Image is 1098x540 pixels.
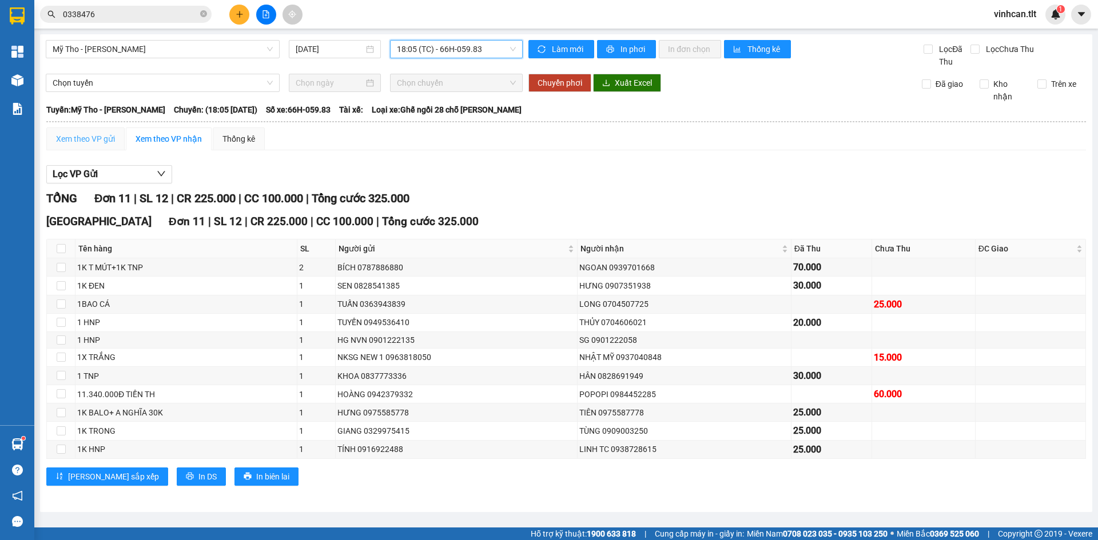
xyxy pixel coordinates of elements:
[747,527,888,540] span: Miền Nam
[169,215,205,228] span: Đơn 11
[299,334,333,346] div: 1
[288,10,296,18] span: aim
[337,261,575,274] div: BÍCH 0787886880
[337,370,575,382] div: KHOA 0837773336
[337,298,575,310] div: TUẤN 0363943839
[236,10,244,18] span: plus
[11,438,23,450] img: warehouse-icon
[931,78,968,90] span: Đã giao
[250,215,308,228] span: CR 225.000
[174,103,257,116] span: Chuyến: (18:05 [DATE])
[11,103,23,115] img: solution-icon
[890,531,894,536] span: ⚪️
[299,406,333,419] div: 1
[978,242,1074,255] span: ĐC Giao
[77,351,295,363] div: 1X TRẮNG
[579,316,789,329] div: THỦY 0704606021
[297,239,336,258] th: SL
[531,527,636,540] span: Hỗ trợ kỹ thuật:
[53,167,98,181] span: Lọc VP Gửi
[930,529,979,538] strong: 0369 525 060
[53,54,208,74] text: CTTLT1209250064
[620,43,647,55] span: In phơi
[339,242,566,255] span: Người gửi
[238,191,241,205] span: |
[299,351,333,363] div: 1
[538,45,547,54] span: sync
[645,527,646,540] span: |
[311,215,313,228] span: |
[55,472,63,481] span: sort-ascending
[528,40,594,58] button: syncLàm mới
[12,516,23,527] span: message
[312,191,409,205] span: Tổng cước 325.000
[140,191,168,205] span: SL 12
[579,370,789,382] div: HÂN 0828691949
[397,74,516,91] span: Chọn chuyến
[200,10,207,17] span: close-circle
[22,437,25,440] sup: 1
[11,46,23,58] img: dashboard-icon
[283,5,303,25] button: aim
[793,442,870,457] div: 25.000
[244,191,303,205] span: CC 100.000
[77,425,295,437] div: 1K TRONG
[1035,530,1043,538] span: copyright
[296,77,364,89] input: Chọn ngày
[136,133,202,145] div: Xem theo VP nhận
[46,165,172,183] button: Lọc VP Gửi
[872,239,976,258] th: Chưa Thu
[266,103,331,116] span: Số xe: 66H-059.83
[615,77,652,89] span: Xuất Excel
[63,8,198,21] input: Tìm tên, số ĐT hoặc mã đơn
[528,74,591,92] button: Chuyển phơi
[985,7,1045,21] span: vinhcan.tlt
[587,529,636,538] strong: 1900 633 818
[77,261,295,274] div: 1K T MÚT+1K TNP
[214,215,242,228] span: SL 12
[245,215,248,228] span: |
[793,369,870,383] div: 30.000
[337,388,575,401] div: HOÀNG 0942379332
[10,7,25,25] img: logo-vxr
[339,103,363,116] span: Tài xế:
[552,43,585,55] span: Làm mới
[579,406,789,419] div: TIÊN 0975587778
[53,41,273,58] span: Mỹ Tho - Hồ Chí Minh
[56,133,115,145] div: Xem theo VP gửi
[316,215,373,228] span: CC 100.000
[11,74,23,86] img: warehouse-icon
[46,215,152,228] span: [GEOGRAPHIC_DATA]
[1047,78,1081,90] span: Trên xe
[793,278,870,293] div: 30.000
[177,191,236,205] span: CR 225.000
[783,529,888,538] strong: 0708 023 035 - 0935 103 250
[337,334,575,346] div: HG NVN 0901222135
[981,43,1036,55] span: Lọc Chưa Thu
[897,527,979,540] span: Miền Bắc
[299,298,333,310] div: 1
[262,10,270,18] span: file-add
[579,388,789,401] div: POPOPI 0984452285
[12,465,23,475] span: question-circle
[733,45,743,54] span: bar-chart
[874,297,973,311] div: 25.000
[579,351,789,363] div: NHẬT MỸ 0937040848
[793,423,870,438] div: 25.000
[53,74,273,91] span: Chọn tuyến
[171,191,174,205] span: |
[989,78,1029,103] span: Kho nhận
[724,40,791,58] button: bar-chartThống kê
[47,10,55,18] span: search
[299,279,333,292] div: 1
[337,425,575,437] div: GIANG 0329975415
[75,239,297,258] th: Tên hàng
[77,298,295,310] div: 1BAO CÁ
[198,470,217,483] span: In DS
[602,79,610,88] span: download
[77,334,295,346] div: 1 HNP
[299,425,333,437] div: 1
[234,467,299,486] button: printerIn biên lai
[874,387,973,401] div: 60.000
[299,370,333,382] div: 1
